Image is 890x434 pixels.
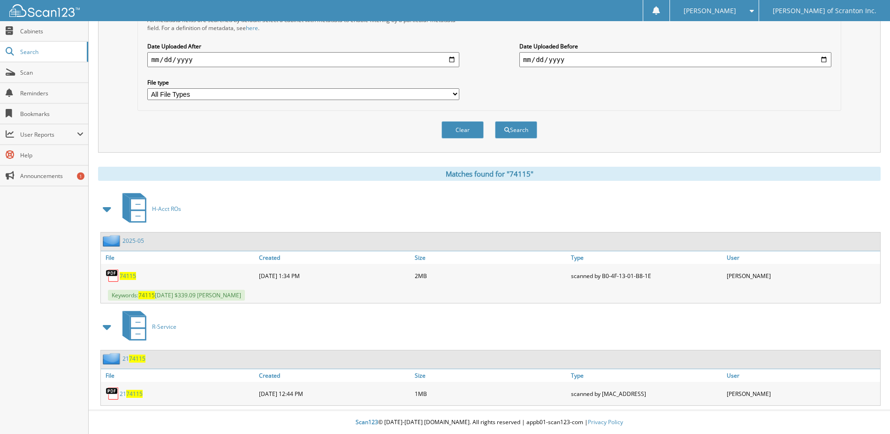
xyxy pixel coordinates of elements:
[246,24,258,32] a: here
[257,266,412,285] div: [DATE] 1:34 PM
[106,269,120,283] img: PDF.png
[138,291,155,299] span: 74115
[147,78,459,86] label: File type
[569,251,724,264] a: Type
[257,369,412,382] a: Created
[257,251,412,264] a: Created
[20,110,84,118] span: Bookmarks
[724,369,880,382] a: User
[569,369,724,382] a: Type
[108,290,245,301] span: Keywords: [DATE] $339.09 [PERSON_NAME]
[588,418,623,426] a: Privacy Policy
[103,353,122,364] img: folder2.png
[441,121,484,139] button: Clear
[122,237,144,245] a: 2025-05
[684,8,736,14] span: [PERSON_NAME]
[412,369,568,382] a: Size
[117,190,181,227] a: H-Acct ROs
[129,355,145,363] span: 74115
[120,390,143,398] a: 2174115
[569,266,724,285] div: scanned by B0-4F-13-01-B8-1E
[117,308,176,345] a: R-Service
[773,8,876,14] span: [PERSON_NAME] of Scranton Inc.
[20,27,84,35] span: Cabinets
[495,121,537,139] button: Search
[20,131,77,139] span: User Reports
[89,411,890,434] div: © [DATE]-[DATE] [DOMAIN_NAME]. All rights reserved | appb01-scan123-com |
[120,272,136,280] a: 74115
[101,251,257,264] a: File
[98,167,881,181] div: Matches found for "74115"
[20,89,84,97] span: Reminders
[101,369,257,382] a: File
[106,387,120,401] img: PDF.png
[122,355,145,363] a: 2174115
[147,42,459,50] label: Date Uploaded After
[724,266,880,285] div: [PERSON_NAME]
[20,48,82,56] span: Search
[152,205,181,213] span: H-Acct ROs
[147,52,459,67] input: start
[412,251,568,264] a: Size
[126,390,143,398] span: 74115
[519,42,831,50] label: Date Uploaded Before
[20,151,84,159] span: Help
[152,323,176,331] span: R-Service
[519,52,831,67] input: end
[412,384,568,403] div: 1MB
[77,172,84,180] div: 1
[20,69,84,77] span: Scan
[9,4,80,17] img: scan123-logo-white.svg
[569,384,724,403] div: scanned by [MAC_ADDRESS]
[20,172,84,180] span: Announcements
[103,235,122,247] img: folder2.png
[724,384,880,403] div: [PERSON_NAME]
[412,266,568,285] div: 2MB
[724,251,880,264] a: User
[147,16,459,32] div: All metadata fields are searched by default. Select a cabinet with metadata to enable filtering b...
[257,384,412,403] div: [DATE] 12:44 PM
[356,418,378,426] span: Scan123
